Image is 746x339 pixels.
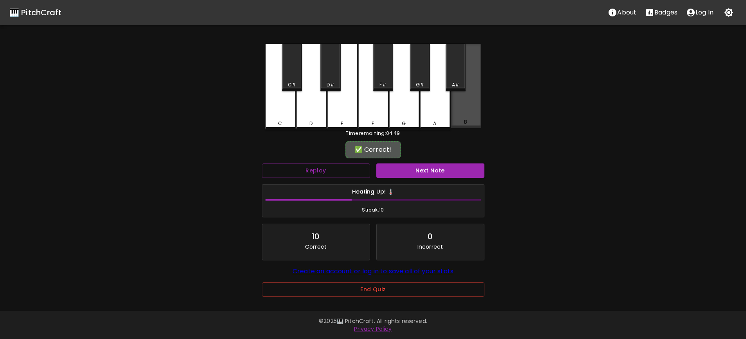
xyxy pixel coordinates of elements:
[293,267,453,276] a: Create an account or log in to save all of your stats
[266,206,481,214] span: Streak: 10
[349,145,397,154] div: ✅ Correct!
[379,81,386,88] div: F#
[695,8,713,17] p: Log In
[262,282,484,297] button: End Quiz
[417,243,443,251] p: Incorrect
[327,81,334,88] div: D#
[9,6,61,19] a: 🎹 PitchCraft
[416,81,424,88] div: G#
[305,243,327,251] p: Correct
[603,5,641,20] button: About
[452,81,459,88] div: A#
[654,8,677,17] p: Badges
[288,81,296,88] div: C#
[262,163,370,178] button: Replay
[617,8,636,17] p: About
[682,5,718,20] button: account of current user
[309,120,312,127] div: D
[354,325,392,333] a: Privacy Policy
[433,120,436,127] div: A
[148,317,599,325] p: © 2025 🎹 PitchCraft. All rights reserved.
[641,5,682,20] button: Stats
[464,118,467,126] div: B
[265,130,481,137] div: Time remaining: 04:49
[372,120,374,127] div: F
[341,120,343,127] div: E
[312,230,320,243] div: 10
[266,188,481,196] h6: Heating Up! 🌡️
[278,120,282,127] div: C
[402,120,406,127] div: G
[428,230,433,243] div: 0
[376,163,484,178] button: Next Note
